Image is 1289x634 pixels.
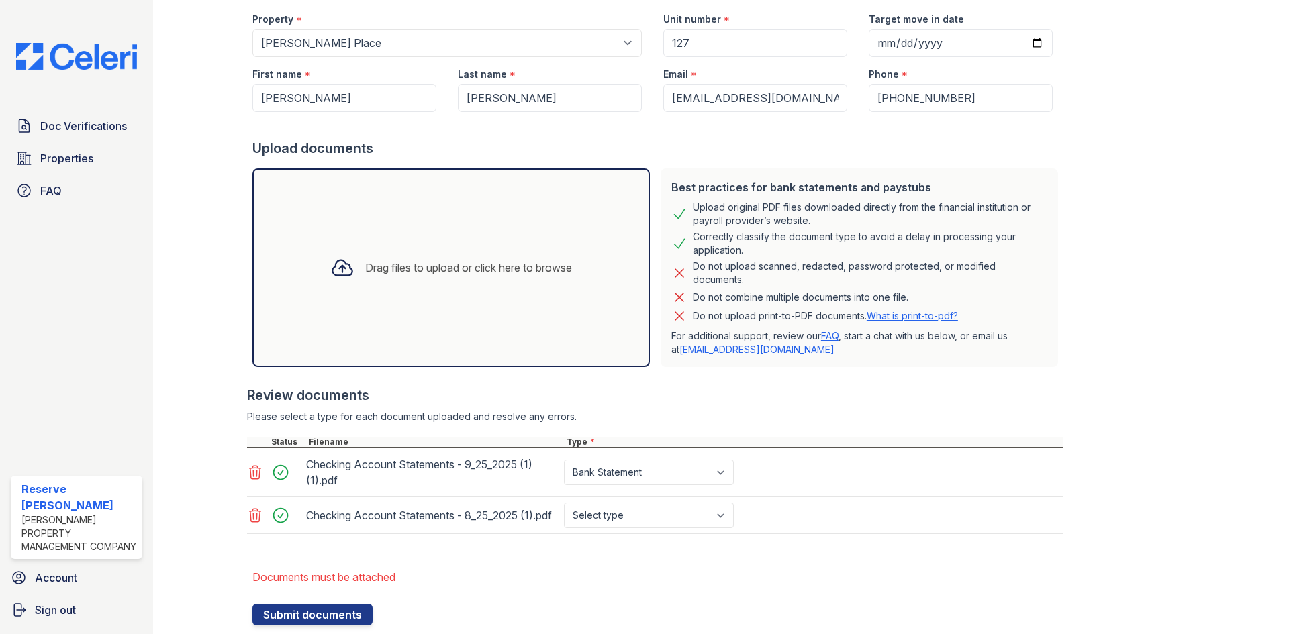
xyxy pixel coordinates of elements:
[693,309,958,323] p: Do not upload print-to-PDF documents.
[11,113,142,140] a: Doc Verifications
[252,13,293,26] label: Property
[821,330,839,341] a: FAQ
[693,260,1047,286] div: Do not upload scanned, redacted, password protected, or modified documents.
[869,68,899,81] label: Phone
[247,410,1063,423] div: Please select a type for each document uploaded and resolve any errors.
[693,230,1047,257] div: Correctly classify the document type to avoid a delay in processing your application.
[671,179,1047,195] div: Best practices for bank statements and paystubs
[306,437,564,447] div: Filename
[252,68,302,81] label: First name
[5,43,148,70] img: CE_Logo_Blue-a8612792a0a2168367f1c8372b55b34899dd931a85d93a1a3d3e32e68fde9ad4.png
[693,289,908,305] div: Do not combine multiple documents into one file.
[252,139,1063,158] div: Upload documents
[869,13,964,26] label: Target move in date
[458,68,507,81] label: Last name
[663,13,721,26] label: Unit number
[5,564,148,591] a: Account
[365,260,572,276] div: Drag files to upload or click here to browse
[247,386,1063,405] div: Review documents
[306,505,559,526] div: Checking Account Statements - 8_25_2025 (1).pdf
[11,177,142,204] a: FAQ
[40,150,93,166] span: Properties
[679,344,834,355] a: [EMAIL_ADDRESS][DOMAIN_NAME]
[867,310,958,321] a: What is print-to-pdf?
[21,513,137,553] div: [PERSON_NAME] Property Management Company
[40,118,127,134] span: Doc Verifications
[35,602,76,618] span: Sign out
[306,454,559,491] div: Checking Account Statements - 9_25_2025 (1) (1).pdf
[693,201,1047,227] div: Upload original PDF files downloaded directly from the financial institution or payroll provider’...
[663,68,688,81] label: Email
[40,182,62,199] span: FAQ
[671,329,1047,356] p: For additional support, review our , start a chat with us below, or email us at
[252,604,373,625] button: Submit documents
[5,596,148,623] a: Sign out
[21,481,137,513] div: Reserve [PERSON_NAME]
[35,570,77,586] span: Account
[564,437,1063,447] div: Type
[11,145,142,172] a: Properties
[252,564,1063,590] li: Documents must be attached
[269,437,306,447] div: Status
